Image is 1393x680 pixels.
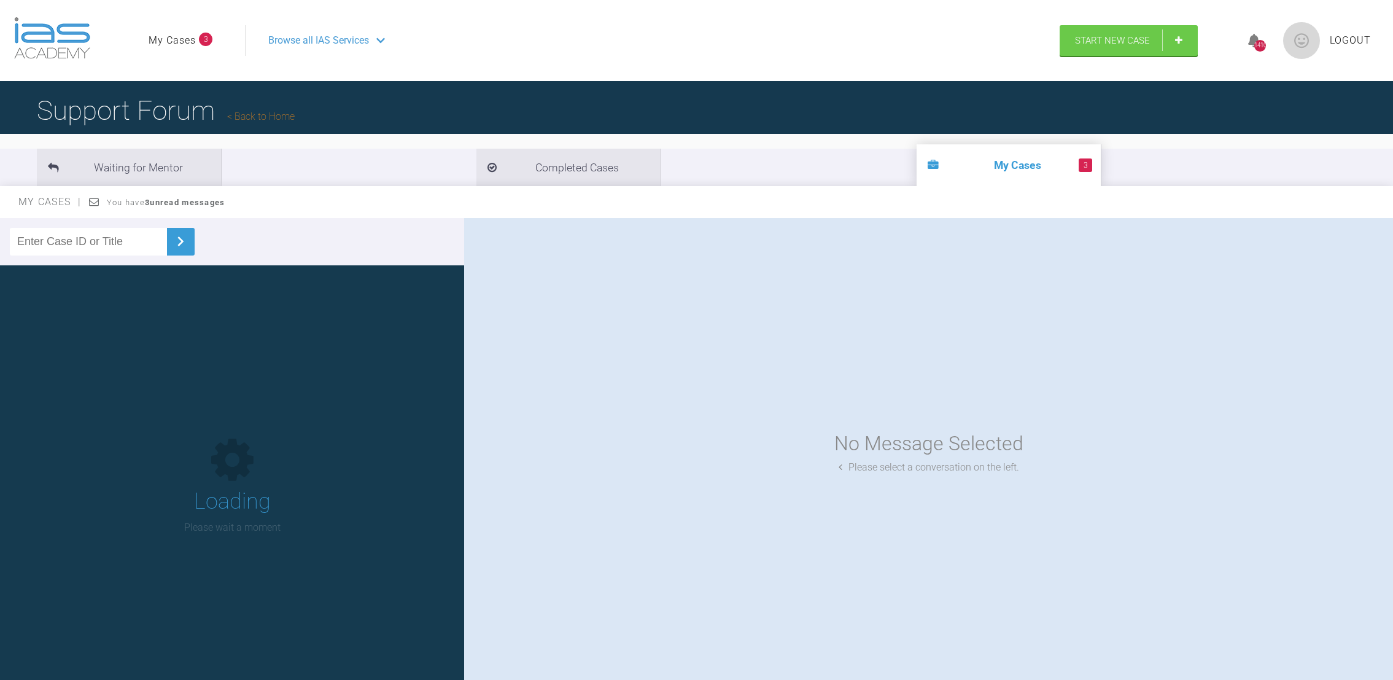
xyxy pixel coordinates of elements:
[1060,25,1198,56] a: Start New Case
[149,33,196,49] a: My Cases
[10,228,167,256] input: Enter Case ID or Title
[171,232,190,251] img: chevronRight.28bd32b0.svg
[18,196,82,208] span: My Cases
[194,484,271,520] h1: Loading
[1079,158,1092,172] span: 3
[14,17,90,59] img: logo-light.3e3ef733.png
[1075,35,1150,46] span: Start New Case
[917,144,1101,186] li: My Cases
[199,33,212,46] span: 3
[37,149,221,186] li: Waiting for Mentor
[1254,40,1266,52] div: 1410
[37,89,295,132] h1: Support Forum
[1330,33,1371,49] a: Logout
[227,111,295,122] a: Back to Home
[184,520,281,536] p: Please wait a moment
[839,459,1019,475] div: Please select a conversation on the left.
[107,198,225,207] span: You have
[834,428,1023,459] div: No Message Selected
[476,149,661,186] li: Completed Cases
[145,198,225,207] strong: 3 unread messages
[268,33,369,49] span: Browse all IAS Services
[1283,22,1320,59] img: profile.png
